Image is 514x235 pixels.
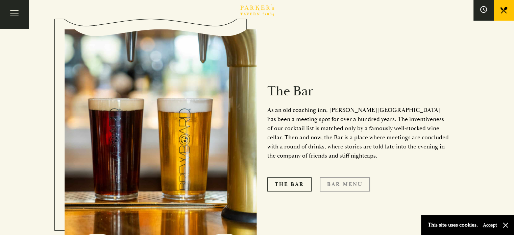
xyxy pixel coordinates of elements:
p: This site uses cookies. [428,220,478,230]
p: As an old coaching inn, [PERSON_NAME][GEOGRAPHIC_DATA] has been a meeting spot for over a hundred... [267,105,450,160]
a: The Bar [267,177,312,191]
button: Close and accept [502,222,509,229]
h2: The Bar [267,83,450,99]
a: Bar Menu [320,177,370,191]
button: Accept [483,222,497,228]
